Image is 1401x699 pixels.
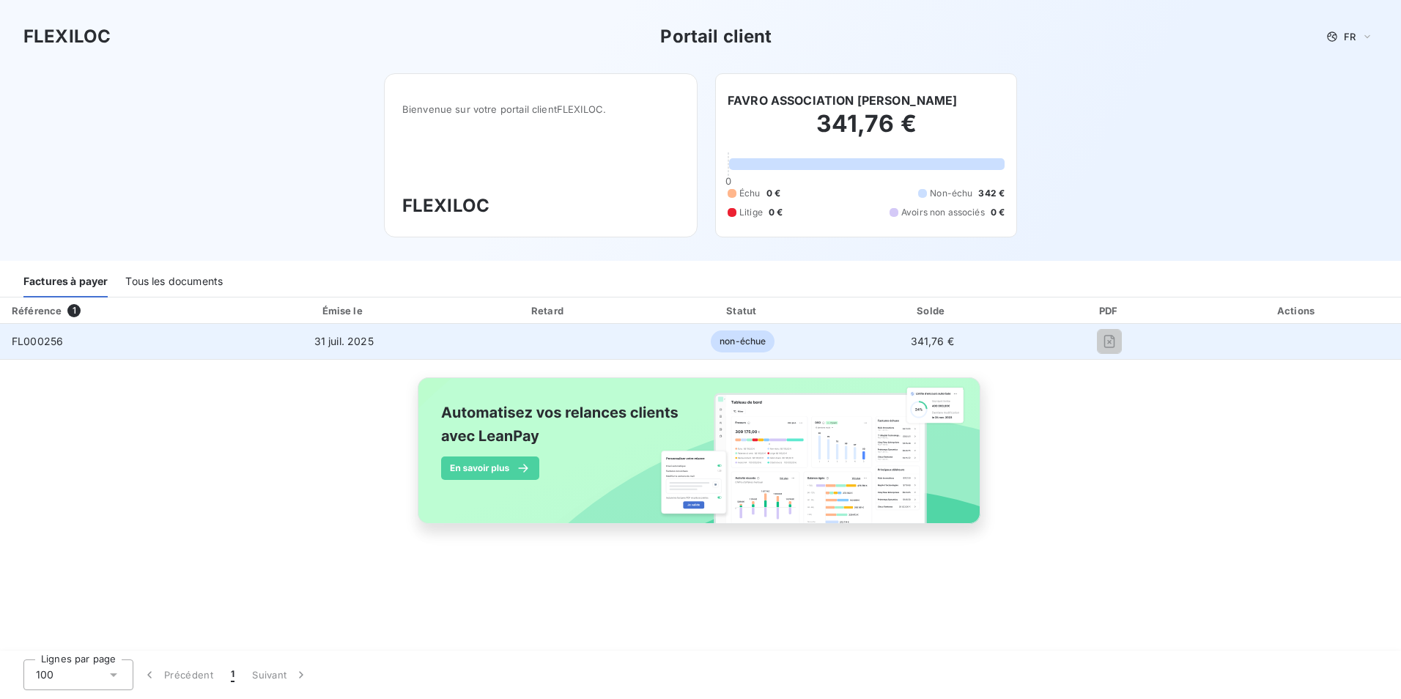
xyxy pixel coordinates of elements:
button: Précédent [133,659,222,690]
span: 342 € [978,187,1005,200]
h6: FAVRO ASSOCIATION [PERSON_NAME] [728,92,958,109]
span: Non-échu [930,187,972,200]
span: Bienvenue sur votre portail client FLEXILOC . [402,103,679,115]
span: Litige [739,206,763,219]
span: 1 [231,667,234,682]
span: 100 [36,667,53,682]
div: Actions [1197,303,1398,318]
div: Tous les documents [125,267,223,297]
span: 341,76 € [911,335,954,347]
button: Suivant [243,659,317,690]
img: banner [404,369,997,549]
span: FL000256 [12,335,63,347]
span: 0 € [766,187,780,200]
div: Référence [12,305,62,317]
h2: 341,76 € [728,109,1005,153]
div: Statut [650,303,836,318]
span: Avoirs non associés [901,206,985,219]
span: 1 [67,304,81,317]
button: 1 [222,659,243,690]
span: non-échue [711,330,775,352]
div: PDF [1029,303,1191,318]
span: 0 € [769,206,783,219]
div: Retard [454,303,644,318]
div: Émise le [240,303,448,318]
div: Solde [842,303,1023,318]
h3: FLEXILOC [402,193,679,219]
span: Échu [739,187,761,200]
span: FR [1344,31,1356,42]
h3: FLEXILOC [23,23,111,50]
span: 31 juil. 2025 [314,335,374,347]
h3: Portail client [660,23,772,50]
div: Factures à payer [23,267,108,297]
span: 0 € [991,206,1005,219]
span: 0 [725,175,731,187]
